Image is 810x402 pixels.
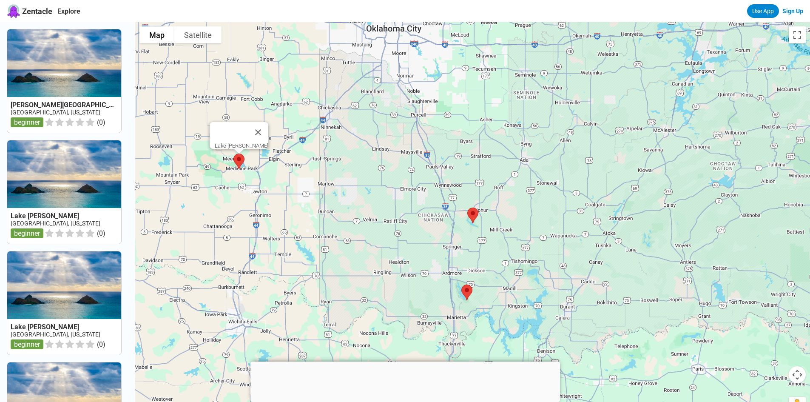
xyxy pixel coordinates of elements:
[747,4,779,18] a: Use App
[789,26,806,43] button: Toggle fullscreen view
[57,7,80,15] a: Explore
[248,122,268,143] button: Close
[139,26,174,43] button: Show street map
[22,7,52,16] span: Zentacle
[215,143,268,149] div: Lake [PERSON_NAME]
[174,26,222,43] button: Show satellite imagery
[250,362,560,400] iframe: Advertisement
[7,4,52,18] a: Zentacle logoZentacle
[789,366,806,383] button: Map camera controls
[7,4,20,18] img: Zentacle logo
[782,8,803,14] a: Sign Up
